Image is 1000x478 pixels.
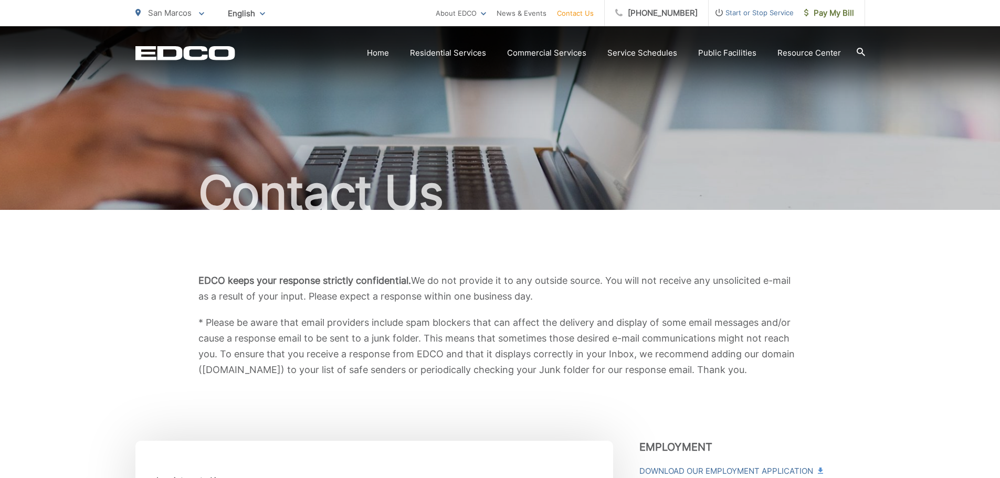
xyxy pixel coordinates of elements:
[220,4,273,23] span: English
[639,465,822,477] a: Download Our Employment Application
[497,7,546,19] a: News & Events
[557,7,594,19] a: Contact Us
[367,47,389,59] a: Home
[198,273,802,304] p: We do not provide it to any outside source. You will not receive any unsolicited e-mail as a resu...
[698,47,756,59] a: Public Facilities
[607,47,677,59] a: Service Schedules
[198,275,411,286] b: EDCO keeps your response strictly confidential.
[410,47,486,59] a: Residential Services
[507,47,586,59] a: Commercial Services
[198,315,802,378] p: * Please be aware that email providers include spam blockers that can affect the delivery and dis...
[135,167,865,219] h1: Contact Us
[777,47,841,59] a: Resource Center
[135,46,235,60] a: EDCD logo. Return to the homepage.
[436,7,486,19] a: About EDCO
[148,8,192,18] span: San Marcos
[639,441,865,453] h3: Employment
[804,7,854,19] span: Pay My Bill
